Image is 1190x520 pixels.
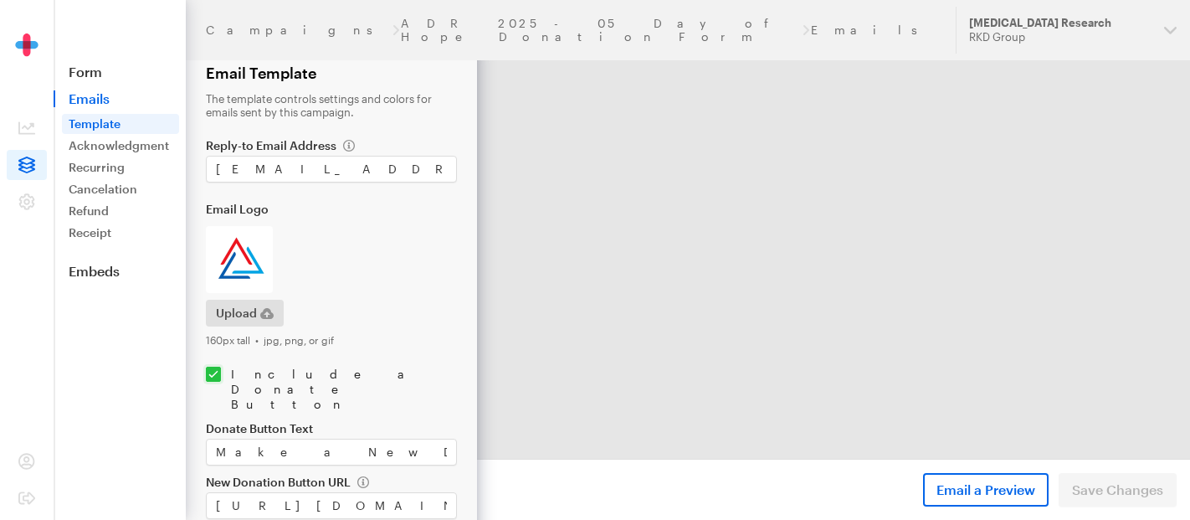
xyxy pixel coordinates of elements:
[206,64,457,82] h2: Email Template
[62,157,179,178] a: Recurring
[206,139,457,152] label: Reply-to Email Address
[206,476,457,489] label: New Donation Button URL
[936,480,1035,500] span: Email a Preview
[62,136,179,156] a: Acknowledgment
[206,203,457,216] label: Email Logo
[62,223,179,243] a: Receipt
[62,114,179,134] a: Template
[206,23,391,37] a: Campaigns
[206,333,457,347] div: 160px tall • jpg, png, or gif
[923,473,1049,507] button: Email a Preview
[54,64,186,80] a: Form
[206,300,284,327] button: Upload
[54,263,186,280] a: Embeds
[62,179,179,199] a: Cancelation
[206,422,457,435] label: Donate Button Text
[62,201,179,221] a: Refund
[969,16,1151,30] div: [MEDICAL_DATA] Research
[401,17,800,44] a: ADR 2025-05 Day of Hope Donation Form
[956,7,1190,54] button: [MEDICAL_DATA] Research RKD Group
[969,30,1151,44] div: RKD Group
[206,226,273,293] img: logo.png
[54,90,186,107] span: Emails
[206,92,457,119] p: The template controls settings and colors for emails sent by this campaign.
[216,303,257,323] span: Upload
